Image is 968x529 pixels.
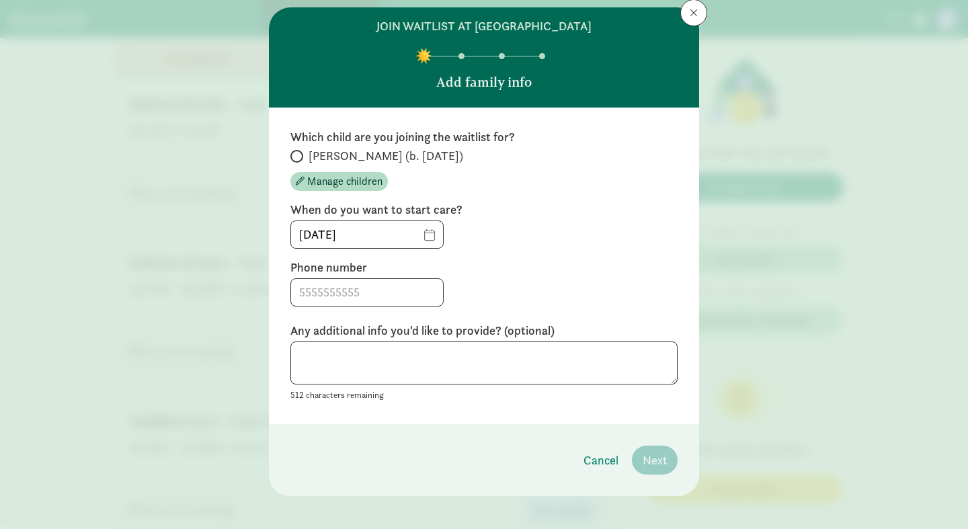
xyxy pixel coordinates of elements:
[573,446,629,475] button: Cancel
[290,172,388,191] button: Manage children
[583,451,618,469] span: Cancel
[290,129,678,145] label: Which child are you joining the waitlist for?
[290,202,678,218] label: When do you want to start care?
[307,173,382,190] span: Manage children
[632,446,678,475] button: Next
[376,18,592,34] h6: join waitlist at [GEOGRAPHIC_DATA]
[436,73,532,91] p: Add family info
[643,451,667,469] span: Next
[291,279,443,306] input: 5555555555
[290,259,678,276] label: Phone number
[309,148,463,164] span: [PERSON_NAME] (b. [DATE])
[290,389,384,401] small: 512 characters remaining
[290,323,678,339] label: Any additional info you'd like to provide? (optional)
